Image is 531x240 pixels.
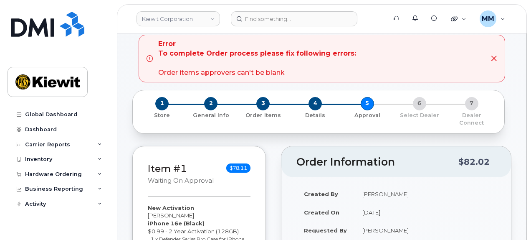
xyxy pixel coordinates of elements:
[304,209,339,216] strong: Created On
[495,204,525,234] iframe: Messenger Launcher
[237,110,289,119] a: 3 Order Items
[256,97,270,110] span: 3
[137,11,220,26] a: Kiewit Corporation
[308,97,322,110] span: 4
[445,10,472,27] div: Quicklinks
[158,39,356,77] div: Order items approvers can't be blank
[355,221,496,240] td: [PERSON_NAME]
[355,185,496,203] td: [PERSON_NAME]
[143,112,182,119] p: Store
[155,97,169,110] span: 1
[458,154,490,170] div: $82.02
[304,191,338,197] strong: Created By
[188,112,234,119] p: General Info
[482,14,494,24] span: MM
[296,156,458,168] h2: Order Information
[148,204,194,211] strong: New Activation
[148,163,187,174] a: Item #1
[158,49,356,59] strong: To complete Order process please fix following errors:
[139,110,185,119] a: 1 Store
[355,203,496,222] td: [DATE]
[240,112,286,119] p: Order Items
[293,112,338,119] p: Details
[148,177,214,184] small: Waiting On Approval
[226,163,250,173] span: $78.11
[148,220,205,227] strong: iPhone 16e (Black)
[158,39,356,49] strong: Error
[474,10,511,27] div: Michael Manahan
[289,110,341,119] a: 4 Details
[204,97,217,110] span: 2
[231,11,357,26] input: Find something...
[304,227,347,234] strong: Requested By
[185,110,237,119] a: 2 General Info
